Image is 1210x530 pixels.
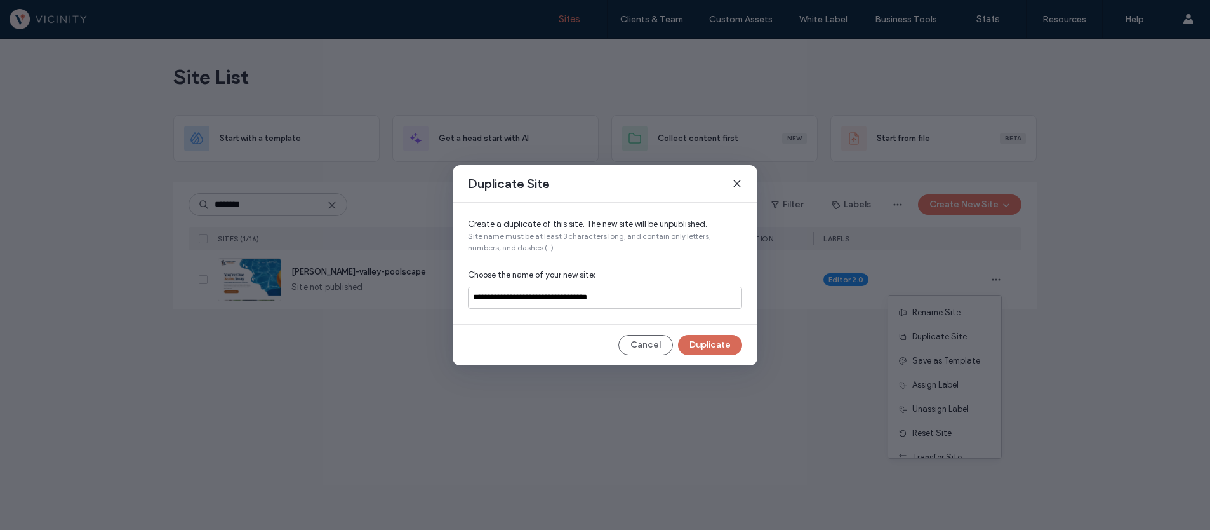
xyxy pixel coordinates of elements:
span: Create a duplicate of this site. The new site will be unpublished. [468,218,742,231]
span: Choose the name of your new site: [468,269,742,282]
button: Duplicate [678,335,742,355]
span: Help [29,9,55,20]
span: Site name must be at least 3 characters long, and contain only letters, numbers, and dashes (-). [468,231,742,254]
span: Duplicate Site [468,175,550,192]
button: Cancel [618,335,673,355]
